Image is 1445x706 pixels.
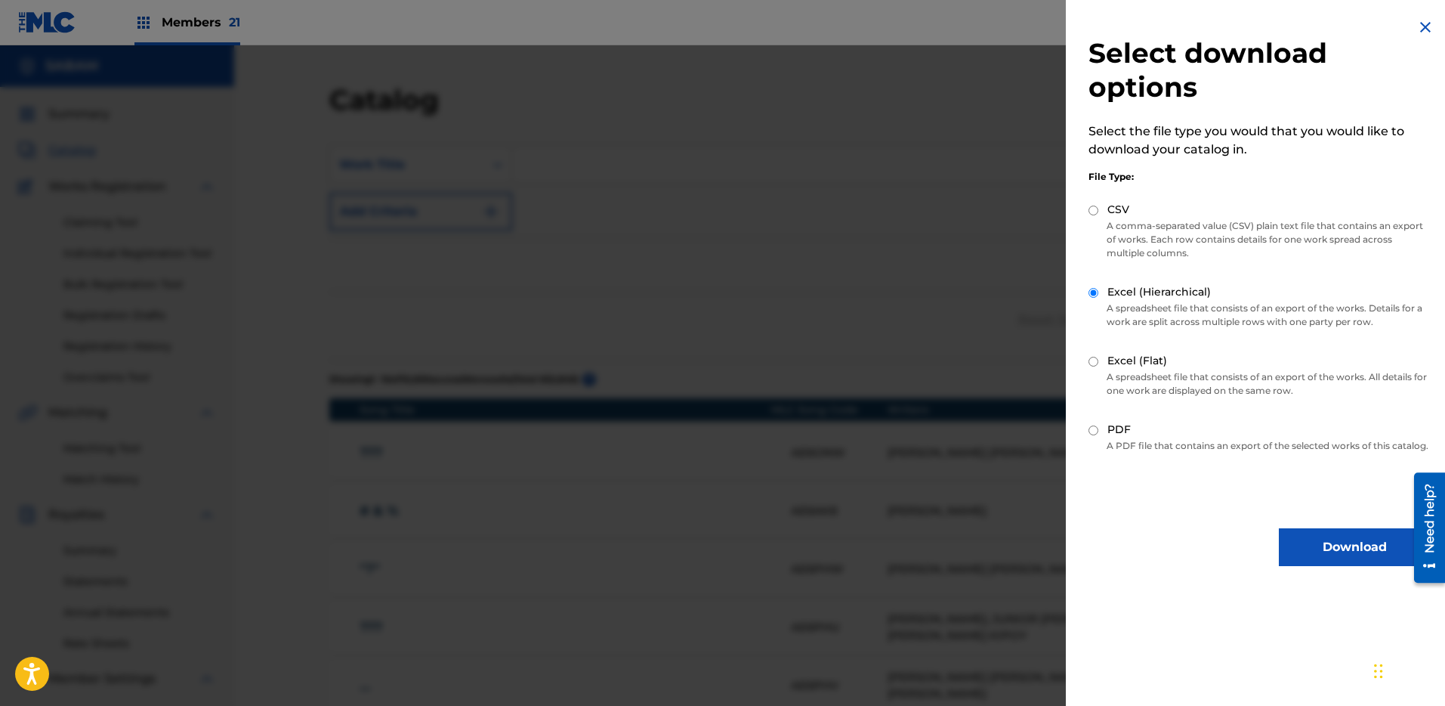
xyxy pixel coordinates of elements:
[1107,284,1211,300] label: Excel (Hierarchical)
[1403,467,1445,589] iframe: Resource Center
[1088,170,1430,184] div: File Type:
[1088,36,1430,104] h2: Select download options
[1369,633,1445,706] iframe: Chat Widget
[1374,649,1383,694] div: Drag
[1088,302,1430,329] p: A spreadsheet file that consists of an export of the works. Details for a work are split across m...
[1088,122,1430,159] p: Select the file type you would that you would like to download your catalog in.
[18,11,76,33] img: MLC Logo
[1107,422,1131,438] label: PDF
[1088,439,1430,453] p: A PDF file that contains an export of the selected works of this catalog.
[162,14,240,31] span: Members
[1107,353,1167,369] label: Excel (Flat)
[1088,219,1430,260] p: A comma-separated value (CSV) plain text file that contains an export of works. Each row contains...
[1107,202,1129,218] label: CSV
[134,14,153,32] img: Top Rightsholders
[229,15,240,29] span: 21
[1088,370,1430,398] p: A spreadsheet file that consists of an export of the works. All details for one work are displaye...
[1279,528,1430,566] button: Download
